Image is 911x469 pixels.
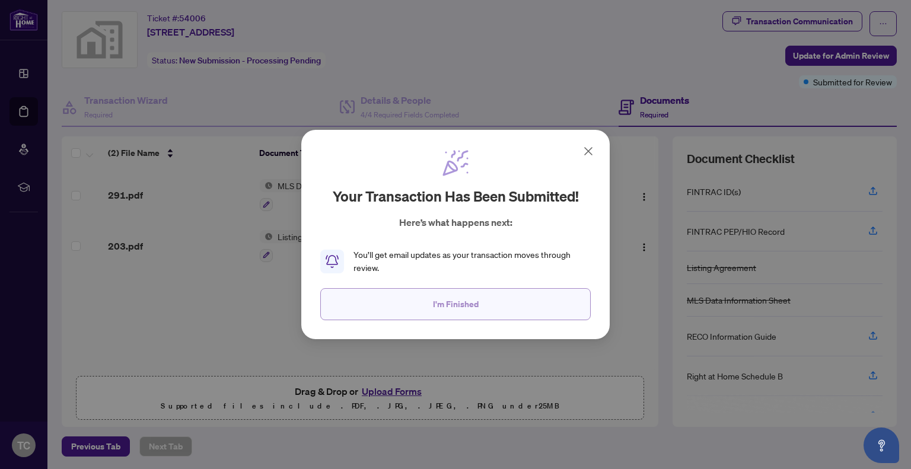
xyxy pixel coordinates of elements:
span: I'm Finished [433,295,479,314]
button: I'm Finished [320,288,591,320]
h2: Your transaction has been submitted! [333,187,579,206]
p: Here’s what happens next: [399,215,512,229]
div: You’ll get email updates as your transaction moves through review. [353,248,591,275]
button: Open asap [864,427,899,463]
